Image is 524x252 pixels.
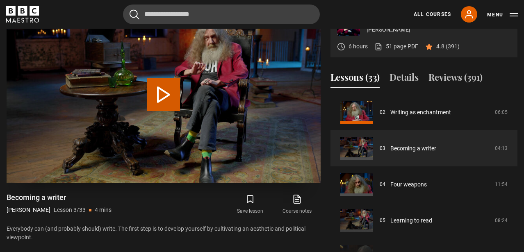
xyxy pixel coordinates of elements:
[147,78,180,111] button: Play Lesson Becoming a writer
[428,70,483,88] button: Reviews (391)
[487,11,518,19] button: Toggle navigation
[390,216,432,225] a: Learning to read
[7,225,321,242] p: Everybody can (and probably should) write. The first step is to develop yourself by cultivating a...
[390,108,451,117] a: Writing as enchantment
[54,206,86,214] p: Lesson 3/33
[367,25,511,34] p: [PERSON_NAME]
[7,206,50,214] p: [PERSON_NAME]
[414,11,451,18] a: All Courses
[390,70,419,88] button: Details
[6,6,39,23] svg: BBC Maestro
[390,144,436,153] a: Becoming a writer
[130,9,139,20] button: Submit the search query
[390,180,427,189] a: Four weapons
[227,193,273,216] button: Save lesson
[95,206,112,214] p: 4 mins
[374,42,418,51] a: 51 page PDF
[7,6,321,183] video-js: Video Player
[330,70,380,88] button: Lessons (33)
[349,42,368,51] p: 6 hours
[436,42,460,51] p: 4.8 (391)
[274,193,321,216] a: Course notes
[123,5,320,24] input: Search
[7,193,112,202] h1: Becoming a writer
